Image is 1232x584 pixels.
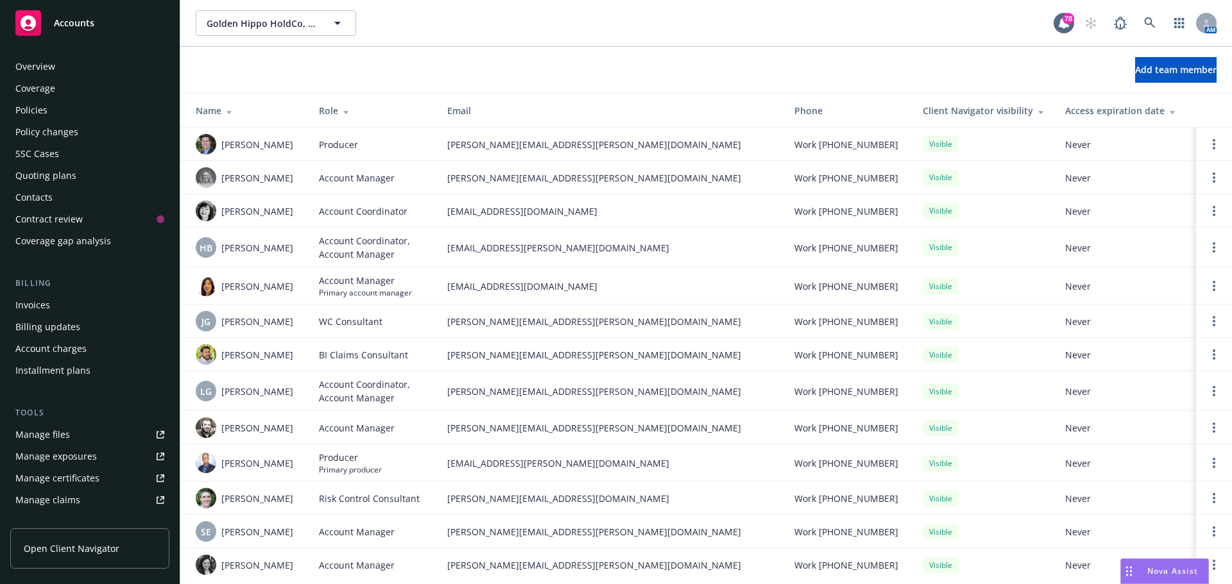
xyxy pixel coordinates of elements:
[319,451,382,464] span: Producer
[15,446,97,467] div: Manage exposures
[10,231,169,251] a: Coverage gap analysis
[447,104,774,117] div: Email
[10,446,169,467] a: Manage exposures
[447,348,774,362] span: [PERSON_NAME][EMAIL_ADDRESS][PERSON_NAME][DOMAIN_NAME]
[15,56,55,77] div: Overview
[221,348,293,362] span: [PERSON_NAME]
[1167,10,1192,36] a: Switch app
[221,138,293,151] span: [PERSON_NAME]
[319,274,412,287] span: Account Manager
[10,338,169,359] a: Account charges
[794,421,898,435] span: Work [PHONE_NUMBER]
[221,241,293,254] span: [PERSON_NAME]
[196,276,216,296] img: photo
[10,317,169,337] a: Billing updates
[15,338,87,359] div: Account charges
[10,277,169,290] div: Billing
[319,421,395,435] span: Account Manager
[15,78,55,99] div: Coverage
[1206,557,1222,572] a: Open options
[1135,63,1217,76] span: Add team member
[1135,57,1217,83] button: Add team member
[10,360,169,381] a: Installment plans
[1065,385,1186,398] span: Never
[1147,565,1198,576] span: Nova Assist
[923,557,959,573] div: Visible
[15,100,47,121] div: Policies
[319,171,395,185] span: Account Manager
[1065,492,1186,505] span: Never
[794,492,898,505] span: Work [PHONE_NUMBER]
[794,138,898,151] span: Work [PHONE_NUMBER]
[447,492,774,505] span: [PERSON_NAME][EMAIL_ADDRESS][DOMAIN_NAME]
[196,453,216,473] img: photo
[319,558,395,572] span: Account Manager
[923,455,959,471] div: Visible
[15,424,70,445] div: Manage files
[1108,10,1133,36] a: Report a Bug
[10,209,169,229] a: Contract review
[196,201,216,221] img: photo
[319,315,382,328] span: WC Consultant
[923,420,959,436] div: Visible
[923,278,959,294] div: Visible
[923,239,959,255] div: Visible
[1065,204,1186,218] span: Never
[196,555,216,575] img: photo
[319,138,358,151] span: Producer
[196,417,216,438] img: photo
[1206,170,1222,185] a: Open options
[10,424,169,445] a: Manage files
[794,558,898,572] span: Work [PHONE_NUMBER]
[447,241,774,254] span: [EMAIL_ADDRESS][PERSON_NAME][DOMAIN_NAME]
[10,165,169,186] a: Quoting plans
[10,144,169,164] a: SSC Cases
[447,421,774,435] span: [PERSON_NAME][EMAIL_ADDRESS][PERSON_NAME][DOMAIN_NAME]
[1065,241,1186,254] span: Never
[794,241,898,254] span: Work [PHONE_NUMBER]
[207,17,318,30] span: Golden Hippo HoldCo, Inc.
[221,456,293,470] span: [PERSON_NAME]
[196,10,356,36] button: Golden Hippo HoldCo, Inc.
[196,134,216,154] img: photo
[319,464,382,475] span: Primary producer
[319,348,408,362] span: BI Claims Consultant
[10,406,169,419] div: Tools
[1206,383,1222,399] a: Open options
[196,167,216,188] img: photo
[1065,315,1186,328] span: Never
[447,456,774,470] span: [EMAIL_ADDRESS][PERSON_NAME][DOMAIN_NAME]
[447,525,774,538] span: [PERSON_NAME][EMAIL_ADDRESS][PERSON_NAME][DOMAIN_NAME]
[1065,348,1186,362] span: Never
[221,204,293,218] span: [PERSON_NAME]
[221,421,293,435] span: [PERSON_NAME]
[1065,104,1186,117] div: Access expiration date
[15,490,80,510] div: Manage claims
[923,383,959,399] div: Visible
[923,136,959,152] div: Visible
[15,165,76,186] div: Quoting plans
[1206,137,1222,152] a: Open options
[221,525,293,538] span: [PERSON_NAME]
[54,18,94,28] span: Accounts
[1206,313,1222,329] a: Open options
[447,171,774,185] span: [PERSON_NAME][EMAIL_ADDRESS][PERSON_NAME][DOMAIN_NAME]
[15,209,83,229] div: Contract review
[15,122,78,142] div: Policy changes
[196,104,298,117] div: Name
[794,525,898,538] span: Work [PHONE_NUMBER]
[319,234,427,261] span: Account Coordinator, Account Manager
[1065,421,1186,435] span: Never
[319,378,427,405] span: Account Coordinator, Account Manager
[1206,524,1222,539] a: Open options
[10,56,169,77] a: Overview
[196,344,216,365] img: photo
[221,279,293,293] span: [PERSON_NAME]
[319,492,420,505] span: Risk Control Consultant
[1206,278,1222,294] a: Open options
[200,385,212,398] span: LG
[447,385,774,398] span: [PERSON_NAME][EMAIL_ADDRESS][PERSON_NAME][DOMAIN_NAME]
[447,204,774,218] span: [EMAIL_ADDRESS][DOMAIN_NAME]
[319,525,395,538] span: Account Manager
